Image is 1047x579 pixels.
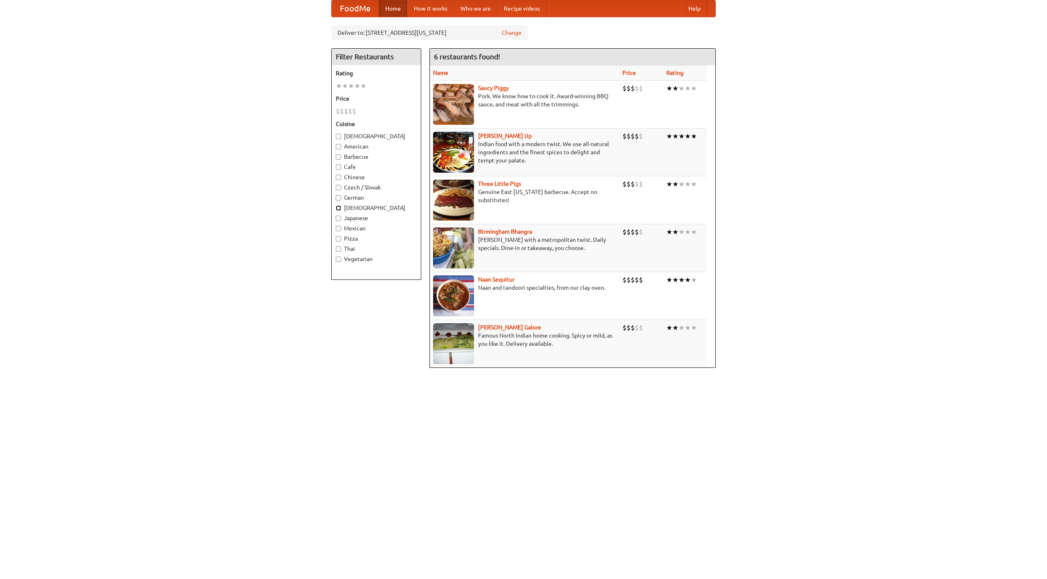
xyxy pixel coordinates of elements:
[666,84,672,93] li: ★
[635,228,639,237] li: $
[672,323,679,332] li: ★
[497,0,546,17] a: Recipe videos
[379,0,407,17] a: Home
[639,132,643,141] li: $
[635,275,639,284] li: $
[336,236,341,241] input: Pizza
[622,70,636,76] a: Price
[622,228,627,237] li: $
[627,228,631,237] li: $
[336,194,417,202] label: German
[433,140,616,164] p: Indian food with a modern twist. We use all-natural ingredients and the finest spices to delight ...
[631,132,635,141] li: $
[691,275,697,284] li: ★
[360,81,366,90] li: ★
[685,132,691,141] li: ★
[478,85,509,91] a: Saucy Piggy
[631,180,635,189] li: $
[336,224,417,232] label: Mexican
[666,70,683,76] a: Rating
[336,134,341,139] input: [DEMOGRAPHIC_DATA]
[627,84,631,93] li: $
[478,276,515,283] a: Naan Sequitur
[631,323,635,332] li: $
[691,228,697,237] li: ★
[336,81,342,90] li: ★
[332,49,421,65] h4: Filter Restaurants
[336,257,341,262] input: Vegetarian
[478,180,521,187] a: Three Little Pigs
[336,226,341,231] input: Mexican
[336,245,417,253] label: Thai
[433,188,616,204] p: Genuine East [US_STATE] barbecue. Accept no substitutes!
[478,133,532,139] a: [PERSON_NAME] Up
[672,84,679,93] li: ★
[685,275,691,284] li: ★
[454,0,497,17] a: Who we are
[622,132,627,141] li: $
[679,84,685,93] li: ★
[679,228,685,237] li: ★
[336,142,417,151] label: American
[348,81,354,90] li: ★
[622,275,627,284] li: $
[622,180,627,189] li: $
[336,132,417,140] label: [DEMOGRAPHIC_DATA]
[639,275,643,284] li: $
[336,107,340,116] li: $
[685,180,691,189] li: ★
[478,324,541,331] b: [PERSON_NAME] Galore
[433,84,474,125] img: saucy.jpg
[336,246,341,252] input: Thai
[635,132,639,141] li: $
[336,153,417,161] label: Barbecue
[685,84,691,93] li: ★
[433,70,448,76] a: Name
[407,0,454,17] a: How it works
[672,228,679,237] li: ★
[502,29,521,37] a: Change
[336,95,417,103] h5: Price
[336,173,417,181] label: Chinese
[332,0,379,17] a: FoodMe
[627,275,631,284] li: $
[622,84,627,93] li: $
[336,216,341,221] input: Japanese
[685,228,691,237] li: ★
[679,275,685,284] li: ★
[352,107,356,116] li: $
[631,228,635,237] li: $
[666,180,672,189] li: ★
[685,323,691,332] li: ★
[336,255,417,263] label: Vegetarian
[679,180,685,189] li: ★
[344,107,348,116] li: $
[433,275,474,316] img: naansequitur.jpg
[622,323,627,332] li: $
[331,25,528,40] div: Deliver to: [STREET_ADDRESS][US_STATE]
[666,132,672,141] li: ★
[672,132,679,141] li: ★
[627,180,631,189] li: $
[336,69,417,77] h5: Rating
[336,154,341,160] input: Barbecue
[336,204,417,212] label: [DEMOGRAPHIC_DATA]
[336,163,417,171] label: Cafe
[336,214,417,222] label: Japanese
[478,228,532,235] a: Birmingham Bhangra
[666,228,672,237] li: ★
[672,180,679,189] li: ★
[679,132,685,141] li: ★
[433,132,474,173] img: curryup.jpg
[336,120,417,128] h5: Cuisine
[672,275,679,284] li: ★
[631,84,635,93] li: $
[433,92,616,108] p: Pork. We know how to cook it. Award-winning BBQ sauce, and meat with all the trimmings.
[336,175,341,180] input: Chinese
[336,144,341,149] input: American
